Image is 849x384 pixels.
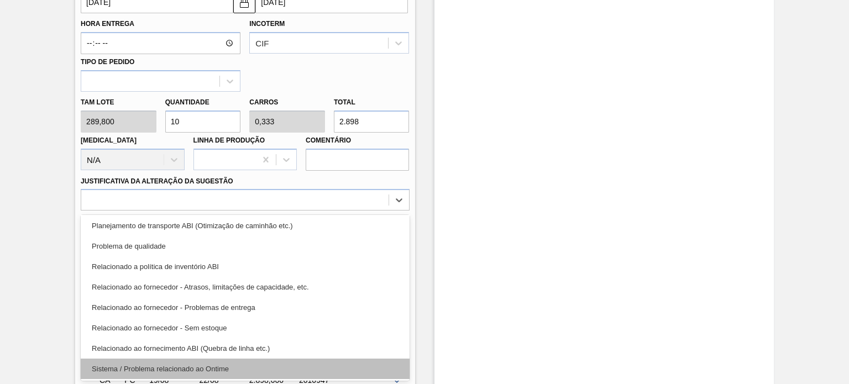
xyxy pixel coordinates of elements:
[81,277,409,297] div: Relacionado ao fornecedor - Atrasos, limitações de capacidade, etc.
[81,94,156,111] label: Tam lote
[81,136,137,144] label: [MEDICAL_DATA]
[81,256,409,277] div: Relacionado a política de inventório ABI
[81,213,409,229] label: Observações
[81,297,409,318] div: Relacionado ao fornecedor - Problemas de entrega
[306,133,409,149] label: Comentário
[81,16,240,32] label: Hora Entrega
[81,318,409,338] div: Relacionado ao fornecedor - Sem estoque
[249,98,278,106] label: Carros
[81,338,409,359] div: Relacionado ao fornecimento ABI (Quebra de linha etc.)
[81,58,134,66] label: Tipo de pedido
[81,236,409,256] div: Problema de qualidade
[193,136,265,144] label: Linha de Produção
[249,20,285,28] label: Incoterm
[255,39,269,48] div: CIF
[81,177,233,185] label: Justificativa da Alteração da Sugestão
[81,215,409,236] div: Planejamento de transporte ABI (Otimização de caminhão etc.)
[81,359,409,379] div: Sistema / Problema relacionado ao Ontime
[165,98,209,106] label: Quantidade
[334,98,355,106] label: Total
